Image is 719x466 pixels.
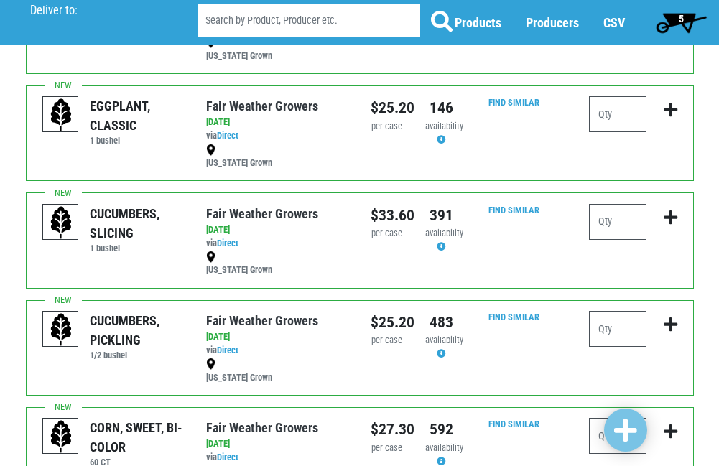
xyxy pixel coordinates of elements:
div: 391 [425,204,458,227]
div: [DATE] [206,223,348,237]
input: Qty [589,204,646,240]
a: Direct [217,130,238,141]
a: Find Similar [488,419,539,429]
a: Products [455,15,501,30]
div: $25.20 [371,96,404,119]
div: CORN, SWEET, BI-COLOR [90,418,185,457]
div: per case [371,120,404,134]
div: $25.20 [371,311,404,334]
img: placeholder-variety-43d6402dacf2d531de610a020419775a.svg [43,97,79,133]
div: [US_STATE] Grown [206,143,348,170]
input: Qty [589,96,646,132]
a: Find Similar [488,97,539,108]
a: Fair Weather Growers [206,420,318,435]
img: placeholder-variety-43d6402dacf2d531de610a020419775a.svg [43,419,79,455]
div: via [206,129,348,143]
span: availability [425,442,463,453]
div: [US_STATE] Grown [206,36,348,63]
div: via [206,451,348,465]
img: map_marker-0e94453035b3232a4d21701695807de9.png [206,144,215,156]
a: Fair Weather Growers [206,98,318,113]
a: Producers [526,15,579,30]
img: placeholder-variety-43d6402dacf2d531de610a020419775a.svg [43,205,79,241]
a: Direct [217,345,238,355]
img: map_marker-0e94453035b3232a4d21701695807de9.png [206,251,215,263]
a: 5 [649,8,713,37]
img: placeholder-variety-43d6402dacf2d531de610a020419775a.svg [43,312,79,348]
span: availability [425,335,463,345]
a: Fair Weather Growers [206,206,318,221]
div: CUCUMBERS, SLICING [90,204,185,243]
div: [DATE] [206,116,348,129]
div: 483 [425,311,458,334]
div: [DATE] [206,437,348,451]
div: per case [371,442,404,455]
span: availability [425,121,463,131]
div: [US_STATE] Grown [206,358,348,385]
a: Fair Weather Growers [206,313,318,328]
span: availability [425,228,463,238]
a: Direct [217,452,238,462]
a: Find Similar [488,312,539,322]
div: $27.30 [371,418,404,441]
div: [US_STATE] Grown [206,250,348,277]
input: Search by Product, Producer etc. [198,4,420,37]
div: per case [371,334,404,348]
div: per case [371,227,404,241]
a: CSV [603,15,625,30]
span: 5 [679,13,684,24]
img: map_marker-0e94453035b3232a4d21701695807de9.png [206,358,215,370]
a: Find Similar [488,205,539,215]
div: via [206,237,348,251]
h6: 1 bushel [90,243,185,253]
div: $33.60 [371,204,404,227]
input: Qty [589,311,646,347]
div: 592 [425,418,458,441]
div: 146 [425,96,458,119]
p: Deliver to: [30,4,162,18]
div: [DATE] [206,330,348,344]
h6: 1/2 bushel [90,350,185,360]
input: Qty [589,418,646,454]
a: Direct [217,238,238,248]
h6: 1 bushel [90,135,185,146]
div: via [206,344,348,358]
div: CUCUMBERS, PICKLING [90,311,185,350]
div: EGGPLANT, CLASSIC [90,96,185,135]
